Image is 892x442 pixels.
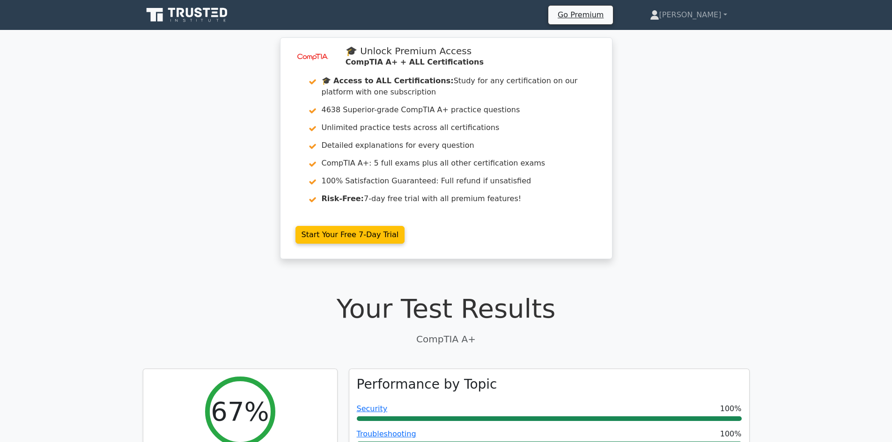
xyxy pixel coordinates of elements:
[143,293,750,324] h1: Your Test Results
[627,6,750,24] a: [PERSON_NAME]
[552,8,609,21] a: Go Premium
[357,377,497,392] h3: Performance by Topic
[211,396,269,427] h2: 67%
[357,404,388,413] a: Security
[720,428,742,440] span: 100%
[143,332,750,346] p: CompTIA A+
[295,226,405,244] a: Start Your Free 7-Day Trial
[720,403,742,414] span: 100%
[357,429,416,438] a: Troubleshooting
